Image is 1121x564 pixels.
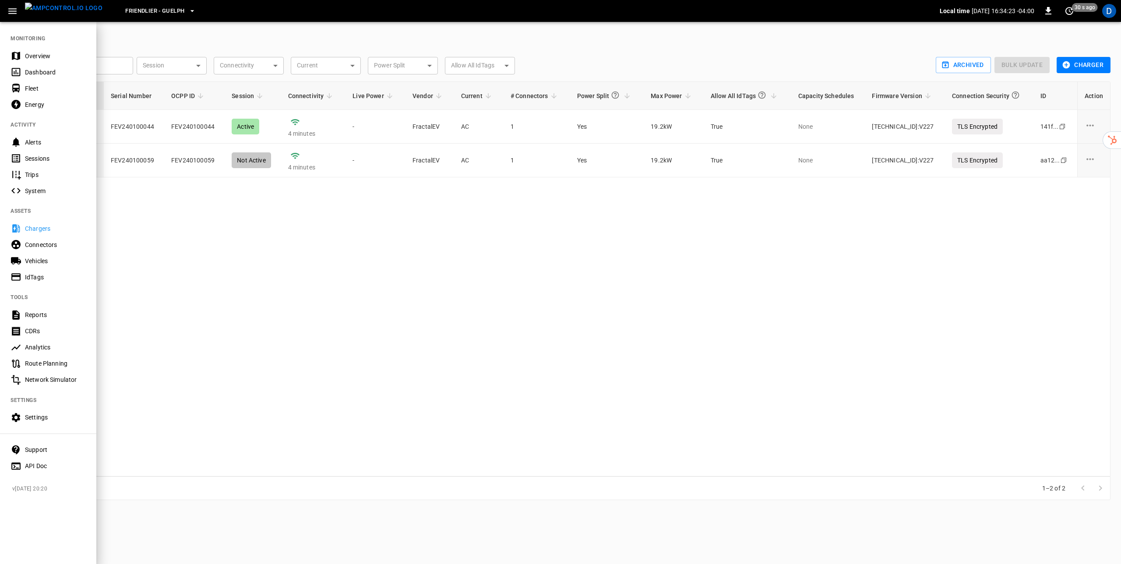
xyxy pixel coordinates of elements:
[25,3,102,14] img: ampcontrol.io logo
[25,84,86,93] div: Fleet
[1062,4,1076,18] button: set refresh interval
[25,138,86,147] div: Alerts
[25,170,86,179] div: Trips
[25,273,86,282] div: IdTags
[25,375,86,384] div: Network Simulator
[940,7,970,15] p: Local time
[25,462,86,470] div: API Doc
[1072,3,1098,12] span: 30 s ago
[25,224,86,233] div: Chargers
[1102,4,1116,18] div: profile-icon
[25,445,86,454] div: Support
[25,100,86,109] div: Energy
[25,310,86,319] div: Reports
[25,187,86,195] div: System
[25,327,86,335] div: CDRs
[25,343,86,352] div: Analytics
[12,485,89,493] span: v [DATE] 20:20
[25,68,86,77] div: Dashboard
[972,7,1034,15] p: [DATE] 16:34:23 -04:00
[125,6,184,16] span: Friendlier - Guelph
[25,413,86,422] div: Settings
[25,240,86,249] div: Connectors
[25,257,86,265] div: Vehicles
[25,359,86,368] div: Route Planning
[25,154,86,163] div: Sessions
[25,52,86,60] div: Overview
